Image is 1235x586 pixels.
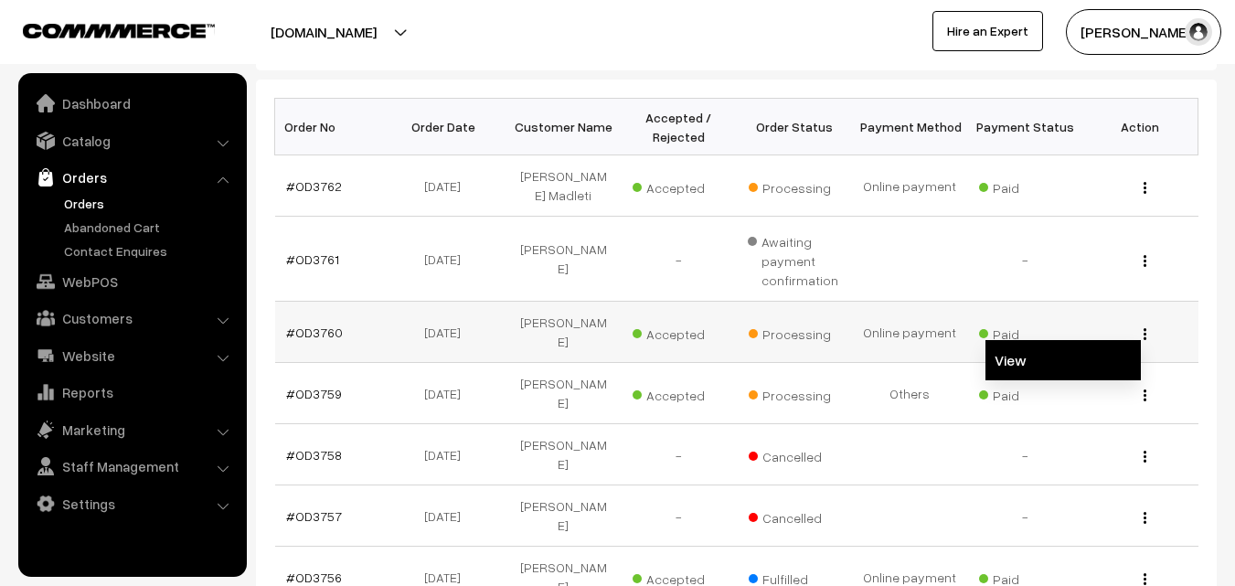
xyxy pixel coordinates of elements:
th: Order No [275,99,390,155]
td: [DATE] [390,363,506,424]
td: Others [852,363,967,424]
span: Accepted [633,320,724,344]
th: Order Status [737,99,852,155]
td: [DATE] [390,155,506,217]
img: COMMMERCE [23,24,215,37]
th: Action [1082,99,1198,155]
a: WebPOS [23,265,240,298]
th: Accepted / Rejected [621,99,736,155]
img: Menu [1144,573,1146,585]
a: Staff Management [23,450,240,483]
img: user [1185,18,1212,46]
a: Orders [23,161,240,194]
span: Processing [749,381,840,405]
a: Reports [23,376,240,409]
td: - [967,217,1082,302]
span: Accepted [633,381,724,405]
a: Catalog [23,124,240,157]
td: [DATE] [390,485,506,547]
a: Dashboard [23,87,240,120]
img: Menu [1144,512,1146,524]
th: Order Date [390,99,506,155]
td: [PERSON_NAME] [506,217,621,302]
td: Online payment [852,302,967,363]
a: View [985,340,1141,380]
img: Menu [1144,182,1146,194]
td: [PERSON_NAME] Madleti [506,155,621,217]
td: - [621,424,736,485]
td: [PERSON_NAME] [506,302,621,363]
a: COMMMERCE [23,18,183,40]
button: [DOMAIN_NAME] [207,9,441,55]
td: [DATE] [390,217,506,302]
a: #OD3762 [286,178,342,194]
span: Processing [749,320,840,344]
a: Orders [59,194,240,213]
img: Menu [1144,389,1146,401]
span: Paid [979,381,1070,405]
img: Menu [1144,328,1146,340]
span: Processing [749,174,840,197]
td: [DATE] [390,424,506,485]
span: Paid [979,174,1070,197]
span: Awaiting payment confirmation [748,228,841,290]
span: Cancelled [749,504,840,527]
td: [PERSON_NAME] [506,363,621,424]
img: Menu [1144,255,1146,267]
td: Online payment [852,155,967,217]
a: Hire an Expert [932,11,1043,51]
a: Settings [23,487,240,520]
td: [DATE] [390,302,506,363]
a: #OD3760 [286,325,343,340]
span: Paid [979,320,1070,344]
span: Cancelled [749,442,840,466]
a: #OD3759 [286,386,342,401]
span: Accepted [633,174,724,197]
a: #OD3756 [286,570,342,585]
a: Customers [23,302,240,335]
a: #OD3757 [286,508,342,524]
a: Marketing [23,413,240,446]
td: - [967,485,1082,547]
td: [PERSON_NAME] [506,424,621,485]
td: - [621,217,736,302]
a: Abandoned Cart [59,218,240,237]
a: #OD3758 [286,447,342,463]
th: Payment Status [967,99,1082,155]
a: Website [23,339,240,372]
th: Customer Name [506,99,621,155]
a: #OD3761 [286,251,339,267]
td: [PERSON_NAME] [506,485,621,547]
th: Payment Method [852,99,967,155]
img: Menu [1144,451,1146,463]
td: - [621,485,736,547]
a: Contact Enquires [59,241,240,261]
button: [PERSON_NAME] [1066,9,1221,55]
td: - [967,424,1082,485]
